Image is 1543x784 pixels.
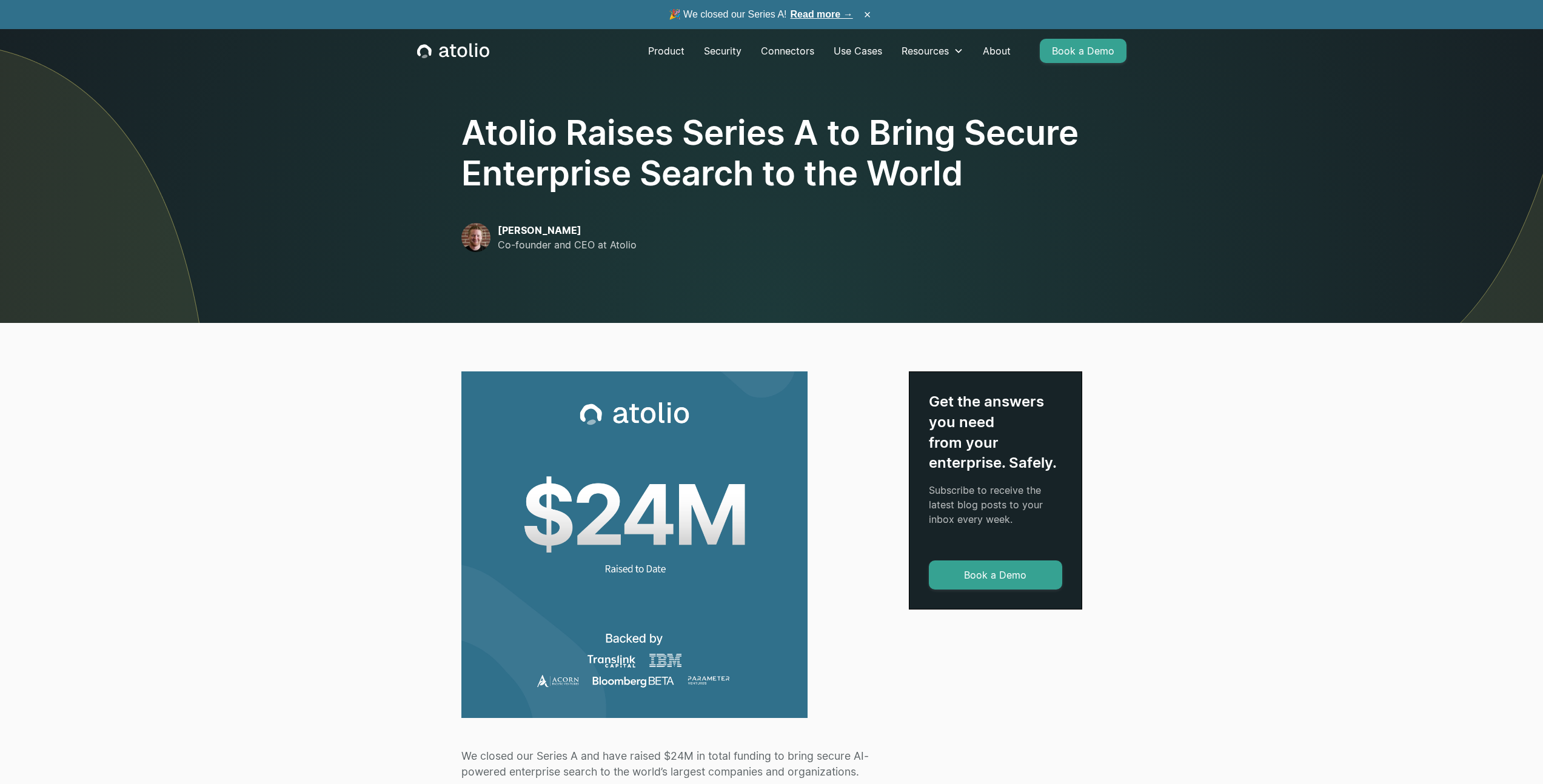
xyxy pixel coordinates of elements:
a: Read more → [791,9,853,19]
span: 🎉 We closed our Series A! [669,7,853,22]
a: Use Cases [824,39,892,63]
a: Connectors [751,39,824,63]
p: We closed our Series A and have raised $24M in total funding to bring secure AI-powered enterpris... [461,748,894,780]
a: Product [638,39,694,63]
div: Resources [902,44,949,58]
div: Resources [892,39,973,63]
a: Security [694,39,751,63]
a: Book a Demo [929,560,1062,590]
p: Co-founder and CEO at Atolio [498,238,637,252]
div: Get the answers you need from your enterprise. Safely. [929,391,1062,473]
button: × [860,8,875,21]
a: About [973,39,1020,63]
p: [PERSON_NAME] [498,223,637,238]
h1: Atolio Raises Series A to Bring Secure Enterprise Search to the World [461,113,1082,194]
a: home [417,43,489,59]
p: Subscribe to receive the latest blog posts to your inbox every week. [929,483,1062,527]
a: Book a Demo [1040,39,1126,63]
